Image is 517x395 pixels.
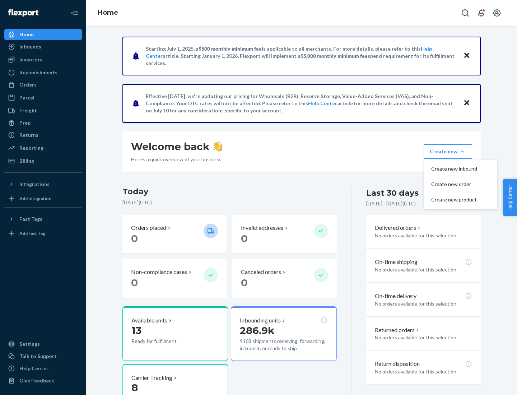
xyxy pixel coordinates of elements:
[213,141,223,152] img: hand-wave emoji
[4,105,82,116] a: Freight
[131,232,138,245] span: 0
[19,230,45,236] div: Add Fast Tag
[424,144,472,159] button: Create newCreate new inboundCreate new orderCreate new product
[67,6,82,20] button: Close Navigation
[131,381,138,394] span: 8
[4,228,82,239] a: Add Fast Tag
[19,353,57,360] div: Talk to Support
[503,179,517,216] button: Help Center
[19,377,54,384] div: Give Feedback
[4,350,82,362] a: Talk to Support
[4,41,82,52] a: Inbounds
[490,6,504,20] button: Open account menu
[19,365,48,372] div: Help Center
[375,300,472,307] p: No orders available for this selection
[4,67,82,78] a: Replenishments
[146,45,456,67] p: Starting July 1, 2025, a is applicable to all merchants. For more details, please refer to this a...
[19,131,38,139] div: Returns
[19,157,34,164] div: Billing
[131,338,198,345] p: Ready for fulfillment
[425,177,496,192] button: Create new order
[458,6,472,20] button: Open Search Box
[231,306,336,361] button: Inbounding units286.9k9168 shipments receiving, forwarding, in transit, or ready to ship
[131,324,141,336] span: 13
[131,224,166,232] p: Orders placed
[4,142,82,154] a: Reporting
[375,334,472,341] p: No orders available for this selection
[19,181,50,188] div: Integrations
[122,186,337,197] h3: Today
[19,31,34,38] div: Home
[199,46,262,52] span: $500 monthly minimum fee
[240,324,275,336] span: 286.9k
[366,200,416,207] p: [DATE] - [DATE] ( UTC )
[240,316,281,325] p: Inbounding units
[375,232,472,239] p: No orders available for this selection
[425,161,496,177] button: Create new inbound
[4,338,82,350] a: Settings
[4,193,82,204] a: Add Integration
[19,144,43,152] div: Reporting
[375,266,472,273] p: No orders available for this selection
[19,119,31,126] div: Prep
[122,306,228,361] button: Available units13Ready for fulfillment
[232,259,336,298] button: Canceled orders 0
[19,81,37,88] div: Orders
[375,368,472,375] p: No orders available for this selection
[122,215,227,254] button: Orders placed 0
[122,199,337,206] p: [DATE] ( UTC )
[375,360,420,368] p: Return disposition
[375,258,418,266] p: On-time shipping
[462,98,471,108] button: Close
[308,100,337,106] a: Help Center
[4,375,82,386] button: Give Feedback
[131,268,187,276] p: Non-compliance cases
[4,92,82,103] a: Parcel
[241,224,283,232] p: Invalid addresses
[241,268,281,276] p: Canceled orders
[241,276,248,289] span: 0
[425,192,496,208] button: Create new product
[131,316,167,325] p: Available units
[375,224,422,232] button: Delivered orders
[19,340,40,348] div: Settings
[19,69,57,76] div: Replenishments
[131,140,223,153] h1: Welcome back
[4,178,82,190] button: Integrations
[366,187,419,199] div: Last 30 days
[4,155,82,167] a: Billing
[431,166,477,171] span: Create new inbound
[92,3,124,23] ol: breadcrumbs
[4,129,82,141] a: Returns
[241,232,248,245] span: 0
[240,338,327,352] p: 9168 shipments receiving, forwarding, in transit, or ready to ship
[19,215,42,223] div: Fast Tags
[98,9,118,17] a: Home
[19,195,51,201] div: Add Integration
[19,56,42,63] div: Inventory
[19,94,34,101] div: Parcel
[4,213,82,225] button: Fast Tags
[4,54,82,65] a: Inventory
[4,79,82,90] a: Orders
[375,292,416,300] p: On-time delivery
[8,9,38,17] img: Flexport logo
[131,374,172,382] p: Carrier Tracking
[431,182,477,187] span: Create new order
[4,117,82,129] a: Prep
[474,6,488,20] button: Open notifications
[19,43,41,50] div: Inbounds
[232,215,336,254] button: Invalid addresses 0
[4,363,82,374] a: Help Center
[462,51,471,61] button: Close
[122,259,227,298] button: Non-compliance cases 0
[301,53,368,59] span: $5,000 monthly minimum fee
[131,156,223,163] p: Here’s a quick overview of your business
[4,29,82,40] a: Home
[19,107,37,114] div: Freight
[431,197,477,202] span: Create new product
[131,276,138,289] span: 0
[375,326,420,334] button: Returned orders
